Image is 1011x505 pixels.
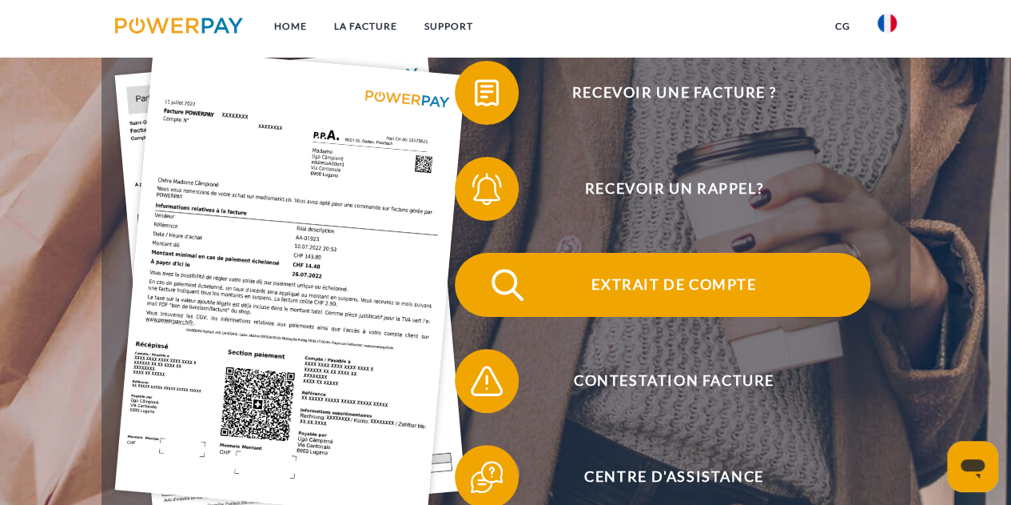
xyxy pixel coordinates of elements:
a: LA FACTURE [320,12,410,41]
button: Contestation Facture [455,349,870,413]
a: Support [410,12,486,41]
a: Home [260,12,320,41]
button: Extrait de compte [455,253,870,317]
span: Recevoir une facture ? [478,61,870,125]
button: Recevoir un rappel? [455,157,870,221]
img: qb_warning.svg [467,361,507,401]
a: CG [822,12,864,41]
img: qb_bell.svg [467,169,507,209]
span: Extrait de compte [478,253,870,317]
img: qb_bill.svg [467,73,507,113]
iframe: Bouton de lancement de la fenêtre de messagerie, conversation en cours [947,441,998,492]
span: Contestation Facture [478,349,870,413]
button: Recevoir une facture ? [455,61,870,125]
img: qb_help.svg [467,457,507,497]
img: logo-powerpay.svg [115,18,244,34]
img: qb_search.svg [488,265,527,305]
img: fr [878,14,897,33]
span: Recevoir un rappel? [478,157,870,221]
